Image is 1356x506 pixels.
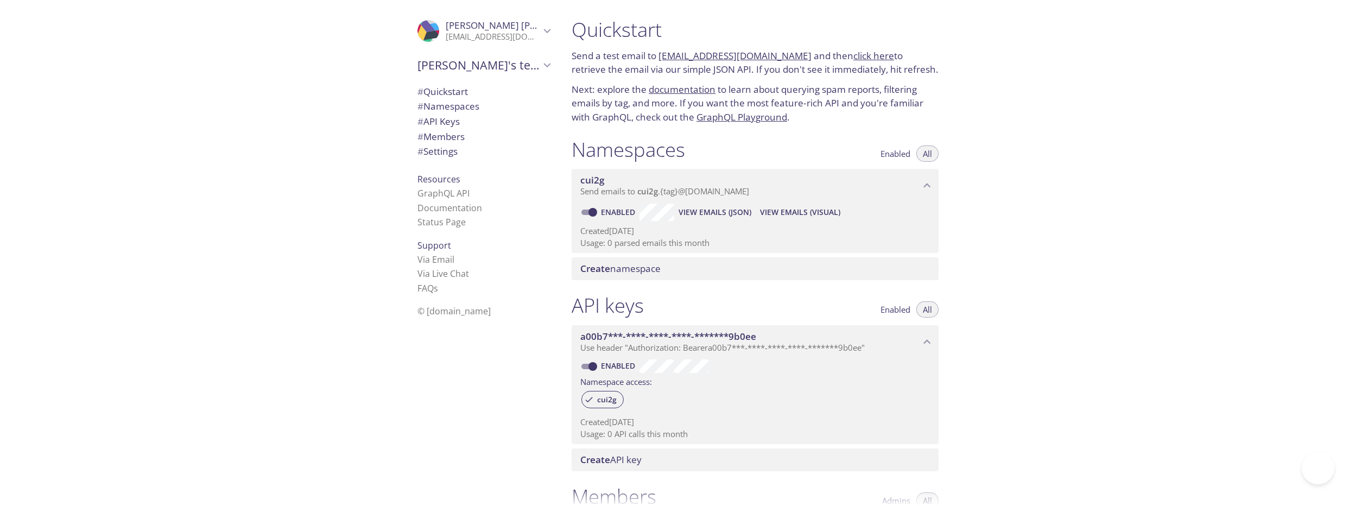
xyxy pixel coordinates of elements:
a: [EMAIL_ADDRESS][DOMAIN_NAME] [658,49,812,62]
span: [PERSON_NAME]'s team [417,58,540,73]
a: Enabled [599,360,639,371]
a: FAQ [417,282,438,294]
span: Send emails to . {tag} @[DOMAIN_NAME] [580,186,749,197]
div: API Keys [409,114,559,129]
span: cui2g [591,395,623,404]
a: Via Email [417,254,454,265]
a: Via Live Chat [417,268,469,280]
iframe: Help Scout Beacon - Open [1302,452,1334,484]
h1: Quickstart [572,17,939,42]
h1: Namespaces [572,137,685,162]
div: Hugo Fagundes [409,13,559,49]
span: © [DOMAIN_NAME] [417,305,491,317]
a: click here [853,49,894,62]
a: documentation [649,83,715,96]
p: Next: explore the to learn about querying spam reports, filtering emails by tag, and more. If you... [572,83,939,124]
h1: API keys [572,293,644,318]
div: Quickstart [409,84,559,99]
a: GraphQL API [417,187,470,199]
div: Namespaces [409,99,559,114]
a: Documentation [417,202,482,214]
p: Created [DATE] [580,416,930,428]
div: cui2g namespace [572,169,939,203]
span: Support [417,239,451,251]
button: View Emails (JSON) [674,204,756,221]
div: Team Settings [409,144,559,159]
span: namespace [580,262,661,275]
a: Enabled [599,207,639,217]
span: # [417,145,423,157]
span: API Keys [417,115,460,128]
div: Members [409,129,559,144]
span: Quickstart [417,85,468,98]
span: # [417,85,423,98]
label: Namespace access: [580,373,652,389]
span: Settings [417,145,458,157]
button: All [916,301,939,318]
span: Members [417,130,465,143]
div: Create API Key [572,448,939,471]
span: cui2g [580,174,604,186]
div: Create namespace [572,257,939,280]
button: Enabled [874,301,917,318]
span: View Emails (Visual) [760,206,840,219]
p: Created [DATE] [580,225,930,237]
span: # [417,130,423,143]
span: Resources [417,173,460,185]
p: Usage: 0 API calls this month [580,428,930,440]
span: Namespaces [417,100,479,112]
div: cui2g [581,391,624,408]
div: Hugo's team [409,51,559,79]
p: Send a test email to and then to retrieve the email via our simple JSON API. If you don't see it ... [572,49,939,77]
a: GraphQL Playground [696,111,787,123]
span: cui2g [637,186,658,197]
span: API key [580,453,642,466]
p: [EMAIL_ADDRESS][DOMAIN_NAME] [446,31,540,42]
span: s [434,282,438,294]
a: Status Page [417,216,466,228]
span: Create [580,453,610,466]
span: View Emails (JSON) [679,206,751,219]
button: View Emails (Visual) [756,204,845,221]
span: # [417,115,423,128]
button: All [916,146,939,162]
button: Enabled [874,146,917,162]
span: Create [580,262,610,275]
p: Usage: 0 parsed emails this month [580,237,930,249]
span: [PERSON_NAME] [PERSON_NAME] [446,19,594,31]
span: # [417,100,423,112]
